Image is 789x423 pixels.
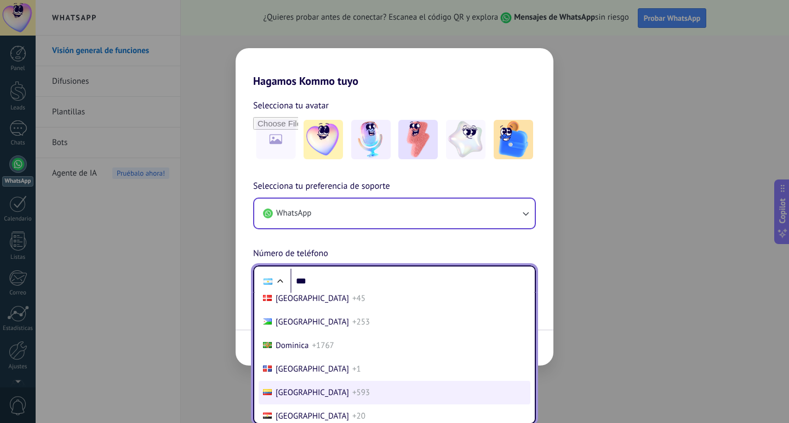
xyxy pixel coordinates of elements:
img: -1.jpeg [304,120,343,159]
span: WhatsApp [276,208,311,219]
span: Dominica [276,340,308,351]
span: [GEOGRAPHIC_DATA] [276,364,349,374]
h2: Hagamos Kommo tuyo [236,48,553,88]
span: [GEOGRAPHIC_DATA] [276,411,349,421]
img: -4.jpeg [446,120,485,159]
img: -3.jpeg [398,120,438,159]
span: Número de teléfono [253,247,328,261]
span: +253 [352,317,370,327]
div: Argentina: + 54 [258,270,278,293]
span: [GEOGRAPHIC_DATA] [276,293,349,304]
span: +20 [352,411,365,421]
span: Selecciona tu avatar [253,98,329,113]
span: +45 [352,293,365,304]
span: [GEOGRAPHIC_DATA] [276,387,349,398]
span: [GEOGRAPHIC_DATA] [276,317,349,327]
button: WhatsApp [254,199,535,228]
span: +593 [352,387,370,398]
img: -2.jpeg [351,120,391,159]
img: -5.jpeg [494,120,533,159]
span: +1 [352,364,361,374]
span: +1767 [312,340,334,351]
span: Selecciona tu preferencia de soporte [253,179,390,194]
